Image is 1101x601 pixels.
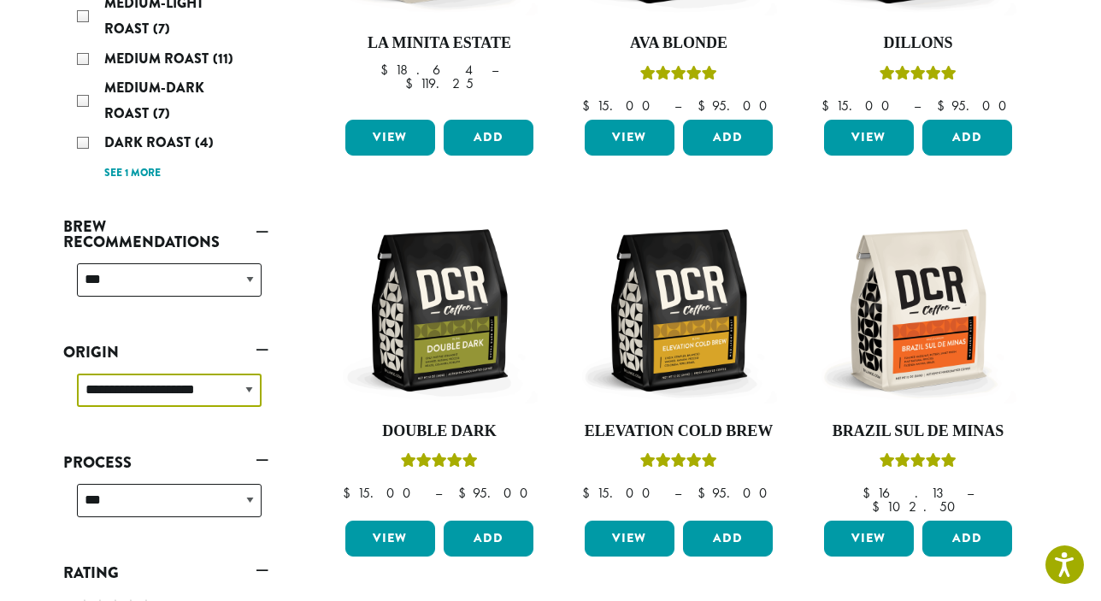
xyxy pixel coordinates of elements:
[914,97,921,115] span: –
[345,120,435,156] a: View
[863,484,951,502] bdi: 16.13
[153,103,170,123] span: (7)
[343,484,419,502] bdi: 15.00
[405,74,420,92] span: $
[380,61,475,79] bdi: 18.64
[967,484,974,502] span: –
[863,484,877,502] span: $
[683,521,773,557] button: Add
[698,97,712,115] span: $
[824,521,914,557] a: View
[698,484,712,502] span: $
[104,165,161,182] a: See 1 more
[104,133,195,152] span: Dark Roast
[444,521,533,557] button: Add
[458,484,536,502] bdi: 95.00
[820,212,1016,409] img: DCR-12oz-Brazil-Sul-De-Minas-Stock-scaled.png
[880,63,957,89] div: Rated 5.00 out of 5
[824,120,914,156] a: View
[580,34,777,53] h4: Ava Blonde
[820,422,1016,441] h4: Brazil Sul De Minas
[104,49,213,68] span: Medium Roast
[640,451,717,476] div: Rated 5.00 out of 5
[401,451,478,476] div: Rated 4.50 out of 5
[63,477,268,538] div: Process
[63,212,268,256] a: Brew Recommendations
[195,133,214,152] span: (4)
[444,120,533,156] button: Add
[153,19,170,38] span: (7)
[872,498,963,516] bdi: 102.50
[343,484,357,502] span: $
[104,78,204,123] span: Medium-Dark Roast
[492,61,498,79] span: –
[341,422,538,441] h4: Double Dark
[580,212,777,409] img: DCR-12oz-Elevation-Cold-Brew-Stock-scaled.png
[937,97,1015,115] bdi: 95.00
[380,61,395,79] span: $
[435,484,442,502] span: –
[582,484,658,502] bdi: 15.00
[674,97,681,115] span: –
[63,367,268,427] div: Origin
[674,484,681,502] span: –
[213,49,233,68] span: (11)
[63,338,268,367] a: Origin
[580,212,777,515] a: Elevation Cold BrewRated 5.00 out of 5
[345,521,435,557] a: View
[458,484,473,502] span: $
[698,484,775,502] bdi: 95.00
[63,256,268,317] div: Brew Recommendations
[63,558,268,587] a: Rating
[580,422,777,441] h4: Elevation Cold Brew
[585,120,674,156] a: View
[582,97,658,115] bdi: 15.00
[698,97,775,115] bdi: 95.00
[880,451,957,476] div: Rated 5.00 out of 5
[821,97,898,115] bdi: 15.00
[820,212,1016,515] a: Brazil Sul De MinasRated 5.00 out of 5
[922,120,1012,156] button: Add
[820,34,1016,53] h4: Dillons
[405,74,474,92] bdi: 119.25
[922,521,1012,557] button: Add
[341,212,538,409] img: DCR-12oz-Double-Dark-Stock-scaled.png
[63,448,268,477] a: Process
[582,484,597,502] span: $
[640,63,717,89] div: Rated 5.00 out of 5
[683,120,773,156] button: Add
[937,97,951,115] span: $
[821,97,836,115] span: $
[341,212,538,515] a: Double DarkRated 4.50 out of 5
[585,521,674,557] a: View
[582,97,597,115] span: $
[341,34,538,53] h4: La Minita Estate
[872,498,886,516] span: $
